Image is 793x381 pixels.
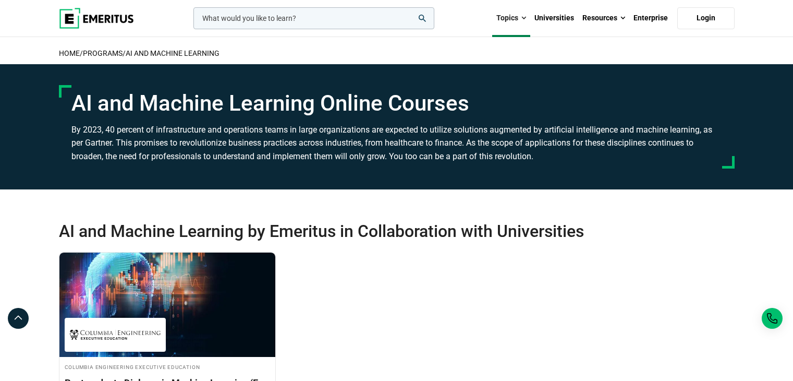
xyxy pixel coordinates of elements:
[59,49,80,57] a: home
[59,253,275,357] img: Postgraduate Diploma in Machine Learning (E-Learning) | Online AI and Machine Learning Course
[677,7,735,29] a: Login
[59,42,735,64] h2: / /
[59,221,667,242] h2: AI and Machine Learning by Emeritus in Collaboration with Universities
[71,90,722,116] h1: AI and Machine Learning Online Courses
[83,49,123,57] a: Programs
[126,49,219,57] a: AI and Machine Learning
[65,362,270,371] h4: Columbia Engineering Executive Education
[193,7,434,29] input: woocommerce-product-search-field-0
[71,123,722,163] p: By 2023, 40 percent of infrastructure and operations teams in large organizations are expected to...
[70,323,161,347] img: Columbia Engineering Executive Education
